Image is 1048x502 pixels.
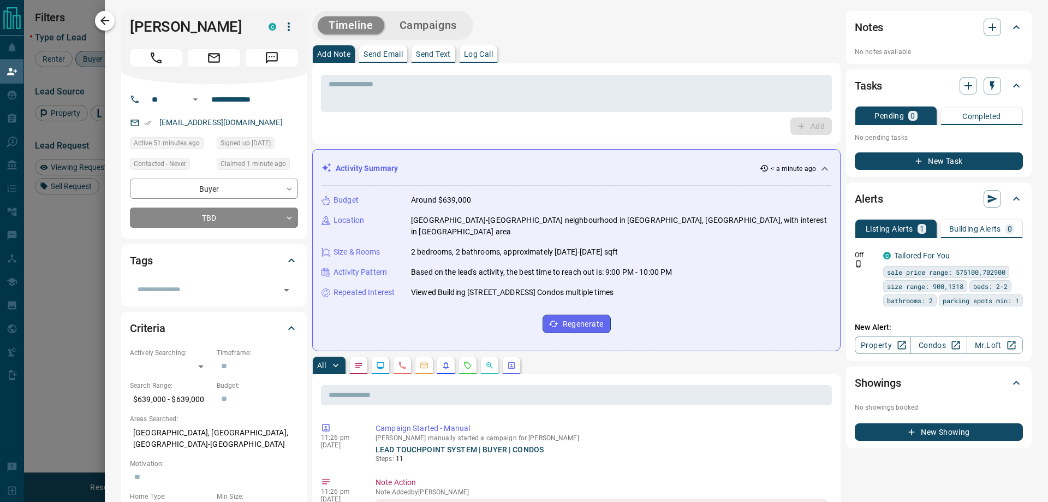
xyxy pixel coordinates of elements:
p: Listing Alerts [866,225,913,233]
button: New Task [855,152,1023,170]
div: Activity Summary< a minute ago [321,158,831,179]
p: Budget [334,194,359,206]
p: Search Range: [130,381,211,391]
h2: Notes [855,19,883,36]
h2: Alerts [855,190,883,208]
span: 11 [396,455,403,463]
div: Mon Sep 15 2025 [130,137,211,152]
p: Send Email [364,50,403,58]
p: Activity Pattern [334,267,387,278]
p: Budget: [217,381,298,391]
a: Tailored For You [894,251,950,260]
h2: Tasks [855,77,882,95]
p: [PERSON_NAME] manually started a campaign for [PERSON_NAME] [376,434,827,442]
p: [DATE] [321,441,359,449]
p: 0 [910,112,915,120]
span: Call [130,49,182,67]
span: Signed up [DATE] [221,138,271,149]
p: Timeframe: [217,348,298,358]
svg: Opportunities [485,361,494,370]
p: Pending [874,112,904,120]
p: Motivation: [130,459,298,469]
h2: Criteria [130,320,165,337]
svg: Emails [420,361,428,370]
p: Campaign Started - Manual [376,423,827,434]
p: No showings booked [855,403,1023,412]
p: Add Note [317,50,350,58]
span: Email [188,49,240,67]
span: bathrooms: 2 [887,295,933,306]
span: size range: 900,1318 [887,281,963,292]
p: Send Text [416,50,451,58]
p: All [317,362,326,369]
h1: [PERSON_NAME] [130,18,252,36]
span: Message [246,49,298,67]
p: 0 [1008,225,1012,233]
a: Mr.Loft [967,336,1023,354]
button: Timeline [318,16,384,34]
a: Property [855,336,911,354]
p: [GEOGRAPHIC_DATA], [GEOGRAPHIC_DATA], [GEOGRAPHIC_DATA]-[GEOGRAPHIC_DATA] [130,424,298,453]
p: Home Type: [130,492,211,501]
svg: Notes [354,361,363,370]
p: Repeated Interest [334,287,395,298]
svg: Requests [463,361,472,370]
p: Note Action [376,477,827,488]
button: Regenerate [543,315,611,333]
p: [GEOGRAPHIC_DATA]-[GEOGRAPHIC_DATA] neighbourhood in [GEOGRAPHIC_DATA], [GEOGRAPHIC_DATA], with i... [411,215,831,238]
p: No pending tasks [855,129,1023,146]
button: Open [189,93,202,106]
a: LEAD TOUCHPOINT SYSTEM | BUYER | CONDOS [376,445,544,454]
div: Tasks [855,73,1023,99]
div: Mon Sep 15 2025 [217,158,298,173]
p: Note Added by [PERSON_NAME] [376,488,827,496]
p: Steps: [376,454,827,464]
svg: Listing Alerts [442,361,450,370]
div: condos.ca [883,252,891,259]
p: Building Alerts [949,225,1001,233]
p: 2 bedrooms, 2 bathrooms, approximately [DATE]-[DATE] sqft [411,246,618,258]
div: Buyer [130,179,298,199]
p: Off [855,250,877,260]
span: Claimed 1 minute ago [221,158,286,169]
button: Open [279,282,294,298]
p: Around $639,000 [411,194,471,206]
span: Contacted - Never [134,158,186,169]
p: < a minute ago [771,164,816,174]
p: 1 [920,225,924,233]
div: Notes [855,14,1023,40]
p: Completed [962,113,1001,120]
button: New Showing [855,423,1023,441]
a: [EMAIL_ADDRESS][DOMAIN_NAME] [159,118,283,127]
p: Viewed Building [STREET_ADDRESS] Condos multiple times [411,287,614,298]
div: Showings [855,370,1023,396]
div: Alerts [855,186,1023,212]
p: Min Size: [217,492,298,501]
div: Tue Jul 29 2025 [217,137,298,152]
span: parking spots min: 1 [943,295,1019,306]
div: condos.ca [269,23,276,31]
div: Tags [130,247,298,274]
p: Size & Rooms [334,246,380,258]
p: Actively Searching: [130,348,211,358]
p: Based on the lead's activity, the best time to reach out is: 9:00 PM - 10:00 PM [411,267,672,278]
button: Campaigns [389,16,468,34]
p: Activity Summary [336,163,398,174]
p: 11:26 pm [321,488,359,495]
h2: Tags [130,252,152,269]
svg: Calls [398,361,407,370]
p: 11:26 pm [321,434,359,441]
div: TBD [130,208,298,228]
h2: Showings [855,374,901,392]
p: $639,000 - $639,000 [130,391,211,409]
p: No notes available [855,47,1023,57]
span: Active 51 minutes ago [134,138,200,149]
p: Log Call [464,50,493,58]
p: New Alert: [855,322,1023,333]
svg: Push Notification Only [855,260,862,268]
p: Areas Searched: [130,414,298,424]
div: Criteria [130,315,298,341]
svg: Email Verified [144,119,152,127]
span: sale price range: 575100,702900 [887,267,1005,277]
svg: Agent Actions [507,361,516,370]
